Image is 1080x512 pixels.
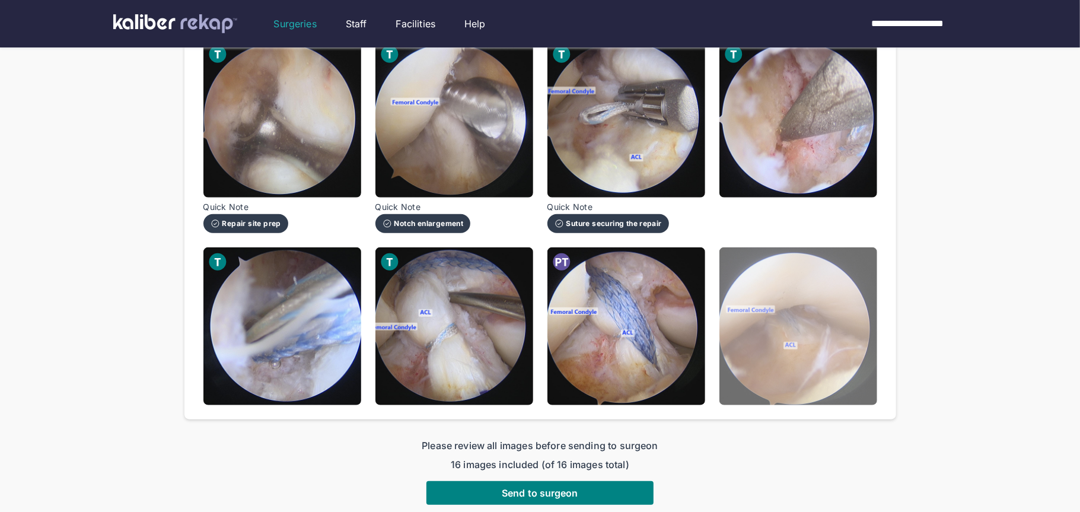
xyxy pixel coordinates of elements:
img: post-treatment-icon.f6304ef6.svg [552,252,571,271]
img: Still0013.jpg [203,247,361,405]
span: Please review all images before sending to surgeon [422,438,658,453]
img: treatment-icon.9f8bb349.svg [208,44,227,63]
img: Still0011.jpg [547,40,705,198]
button: Send to surgeon [426,481,654,505]
a: Staff [346,17,367,31]
img: check-circle-outline-white.611b8afe.svg [211,219,220,228]
img: Still0014.jpg [375,247,533,405]
img: check-circle-outline-white.611b8afe.svg [383,219,392,228]
a: Facilities [396,17,436,31]
span: 16 images included (of 16 images total) [422,457,658,472]
img: Still0010.jpg [375,40,533,198]
span: Send to surgeon [502,487,578,499]
span: Quick Note [375,202,471,212]
img: Still0009.jpg [203,40,361,198]
img: treatment-icon.9f8bb349.svg [724,44,743,63]
img: kaliber labs logo [113,14,237,33]
img: Still0015.jpg [547,247,705,405]
img: treatment-icon.9f8bb349.svg [380,44,399,63]
div: Notch enlargement [383,219,464,228]
img: Still0012.jpg [719,40,877,198]
span: Quick Note [547,202,669,212]
img: treatment-icon.9f8bb349.svg [208,252,227,271]
a: Help [464,17,486,31]
div: Repair site prep [211,219,281,228]
span: Quick Note [203,202,288,212]
img: Still0016.jpg [719,247,877,405]
img: treatment-icon.9f8bb349.svg [380,252,399,271]
img: check-circle-outline-white.611b8afe.svg [555,219,564,228]
div: Suture securing the repair [555,219,662,228]
a: Surgeries [274,17,317,31]
img: treatment-icon.9f8bb349.svg [552,44,571,63]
